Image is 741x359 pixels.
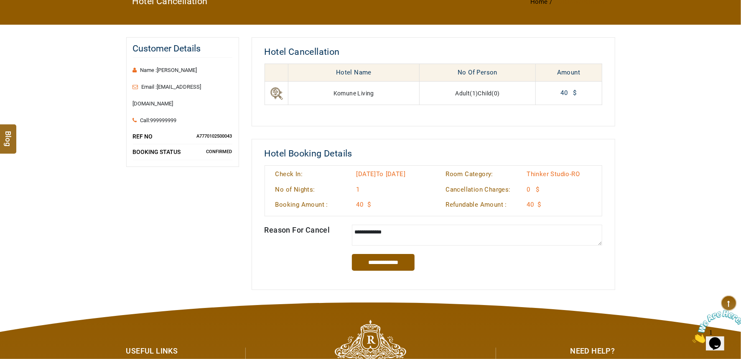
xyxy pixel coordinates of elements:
[365,201,371,208] span: $
[137,117,176,123] span: Call:
[269,185,348,194] div: No of Nights:
[206,149,232,154] span: Confirmed
[494,90,497,97] span: 0
[150,117,176,123] span: 999999999
[354,170,376,178] span: [DATE]
[536,201,541,208] span: $
[535,64,602,81] th: Amount
[354,201,364,208] span: 40
[560,89,568,97] span: 40
[269,200,348,209] div: Booking Amount :
[269,170,348,179] div: Check In:
[525,201,534,208] span: 40
[348,170,427,179] div: To
[133,129,153,144] small: Ref No
[502,346,615,356] div: Need Help?
[133,44,232,58] h2: Customer Details
[440,185,519,194] div: Cancellation Charges:
[258,225,346,236] div: Reason For Cancel
[3,3,55,36] img: Chat attention grabber
[133,144,181,160] small: Booking Status
[440,200,519,209] div: Refundable Amount :
[534,186,540,193] span: $
[689,307,741,346] iframe: chat widget
[157,67,197,73] span: [PERSON_NAME]
[354,186,360,193] span: 1
[265,148,602,159] h2: Hotel Booking Details
[478,90,492,97] span: Child
[3,131,14,138] span: Blog
[137,67,197,73] span: Name :
[334,90,374,97] span: Komune Living
[126,346,239,356] div: Useful Links
[455,90,470,97] span: Adult
[440,170,519,179] div: Room Category:
[265,46,602,57] h2: Hotel Cancellation
[288,64,420,81] th: Hotel Name
[197,133,232,139] span: A7770102500043
[525,170,580,178] span: Thinker Studio-RO
[3,3,7,10] span: 1
[384,170,405,178] span: [DATE]
[573,89,576,97] span: $
[525,186,530,193] span: 0
[420,82,535,105] td: ( ) ( )
[133,84,201,107] span: Email :
[472,90,476,97] span: 1
[133,84,201,107] span: [EMAIL_ADDRESS][DOMAIN_NAME]
[420,64,535,81] th: No Of Person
